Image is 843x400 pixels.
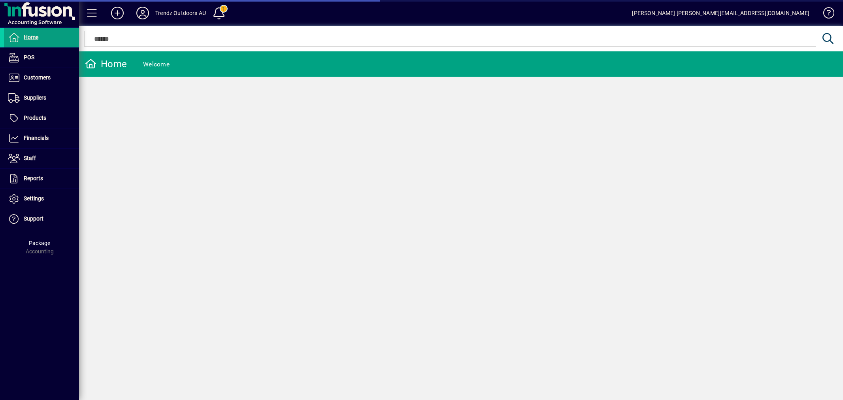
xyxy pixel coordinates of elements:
[4,128,79,148] a: Financials
[105,6,130,20] button: Add
[85,58,127,70] div: Home
[24,34,38,40] span: Home
[24,54,34,60] span: POS
[24,215,43,222] span: Support
[24,74,51,81] span: Customers
[4,68,79,88] a: Customers
[4,209,79,229] a: Support
[24,155,36,161] span: Staff
[24,115,46,121] span: Products
[4,48,79,68] a: POS
[143,58,170,71] div: Welcome
[4,189,79,209] a: Settings
[29,240,50,246] span: Package
[24,195,44,202] span: Settings
[817,2,833,27] a: Knowledge Base
[4,88,79,108] a: Suppliers
[4,169,79,189] a: Reports
[4,108,79,128] a: Products
[24,135,49,141] span: Financials
[155,7,206,19] div: Trendz Outdoors AU
[4,149,79,168] a: Staff
[24,175,43,181] span: Reports
[130,6,155,20] button: Profile
[24,94,46,101] span: Suppliers
[632,7,809,19] div: [PERSON_NAME] [PERSON_NAME][EMAIL_ADDRESS][DOMAIN_NAME]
